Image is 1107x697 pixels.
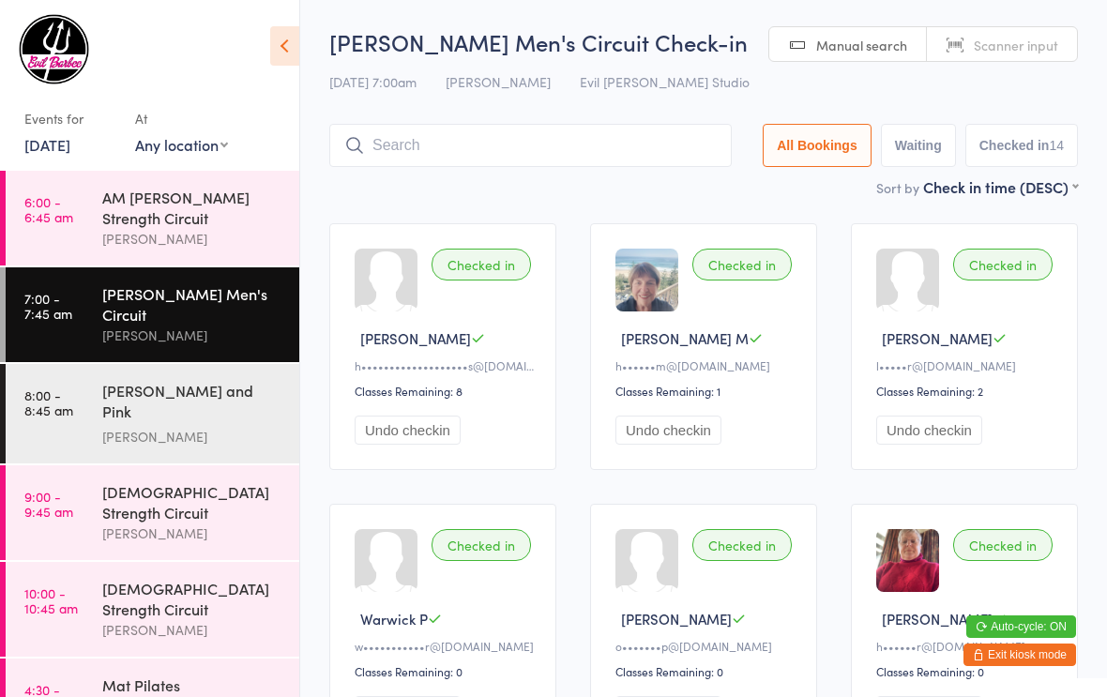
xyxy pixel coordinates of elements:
[763,124,872,167] button: All Bookings
[580,72,750,91] span: Evil [PERSON_NAME] Studio
[102,228,283,250] div: [PERSON_NAME]
[953,249,1053,280] div: Checked in
[102,578,283,619] div: [DEMOGRAPHIC_DATA] Strength Circuit
[6,364,299,463] a: 8:00 -8:45 am[PERSON_NAME] and Pink [DEMOGRAPHIC_DATA][PERSON_NAME]
[329,72,417,91] span: [DATE] 7:00am
[6,562,299,657] a: 10:00 -10:45 am[DEMOGRAPHIC_DATA] Strength Circuit[PERSON_NAME]
[953,529,1053,561] div: Checked in
[6,267,299,362] a: 7:00 -7:45 am[PERSON_NAME] Men's Circuit[PERSON_NAME]
[1049,138,1064,153] div: 14
[355,357,537,373] div: h•••••••••••••••••••s@[DOMAIN_NAME]
[432,249,531,280] div: Checked in
[24,134,70,155] a: [DATE]
[329,124,732,167] input: Search
[102,619,283,641] div: [PERSON_NAME]
[24,291,72,321] time: 7:00 - 7:45 am
[615,249,678,311] img: image1653554365.png
[102,523,283,544] div: [PERSON_NAME]
[102,283,283,325] div: [PERSON_NAME] Men's Circuit
[6,465,299,560] a: 9:00 -9:45 am[DEMOGRAPHIC_DATA] Strength Circuit[PERSON_NAME]
[102,187,283,228] div: AM [PERSON_NAME] Strength Circuit
[355,638,537,654] div: w•••••••••••r@[DOMAIN_NAME]
[446,72,551,91] span: [PERSON_NAME]
[19,14,89,84] img: Evil Barbee Personal Training
[135,134,228,155] div: Any location
[355,383,537,399] div: Classes Remaining: 8
[615,663,797,679] div: Classes Remaining: 0
[876,383,1058,399] div: Classes Remaining: 2
[876,416,982,445] button: Undo checkin
[615,357,797,373] div: h••••••m@[DOMAIN_NAME]
[876,529,939,592] img: image1657587731.png
[621,609,732,629] span: [PERSON_NAME]
[615,383,797,399] div: Classes Remaining: 1
[876,663,1058,679] div: Classes Remaining: 0
[876,357,1058,373] div: l•••••r@[DOMAIN_NAME]
[360,328,471,348] span: [PERSON_NAME]
[6,171,299,265] a: 6:00 -6:45 amAM [PERSON_NAME] Strength Circuit[PERSON_NAME]
[102,674,283,695] div: Mat Pilates
[355,416,461,445] button: Undo checkin
[966,615,1076,638] button: Auto-cycle: ON
[24,194,73,224] time: 6:00 - 6:45 am
[621,328,749,348] span: [PERSON_NAME] M
[355,663,537,679] div: Classes Remaining: 0
[24,387,73,417] time: 8:00 - 8:45 am
[965,124,1078,167] button: Checked in14
[24,103,116,134] div: Events for
[876,638,1058,654] div: h••••••r@[DOMAIN_NAME]
[615,638,797,654] div: o•••••••p@[DOMAIN_NAME]
[882,328,993,348] span: [PERSON_NAME]
[615,416,721,445] button: Undo checkin
[102,380,283,426] div: [PERSON_NAME] and Pink [DEMOGRAPHIC_DATA]
[963,644,1076,666] button: Exit kiosk mode
[816,36,907,54] span: Manual search
[881,124,956,167] button: Waiting
[876,178,919,197] label: Sort by
[882,609,993,629] span: [PERSON_NAME]
[360,609,428,629] span: Warwick P
[135,103,228,134] div: At
[24,585,78,615] time: 10:00 - 10:45 am
[102,481,283,523] div: [DEMOGRAPHIC_DATA] Strength Circuit
[974,36,1058,54] span: Scanner input
[692,529,792,561] div: Checked in
[24,489,73,519] time: 9:00 - 9:45 am
[102,325,283,346] div: [PERSON_NAME]
[329,26,1078,57] h2: [PERSON_NAME] Men's Circuit Check-in
[432,529,531,561] div: Checked in
[102,426,283,447] div: [PERSON_NAME]
[692,249,792,280] div: Checked in
[923,176,1078,197] div: Check in time (DESC)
